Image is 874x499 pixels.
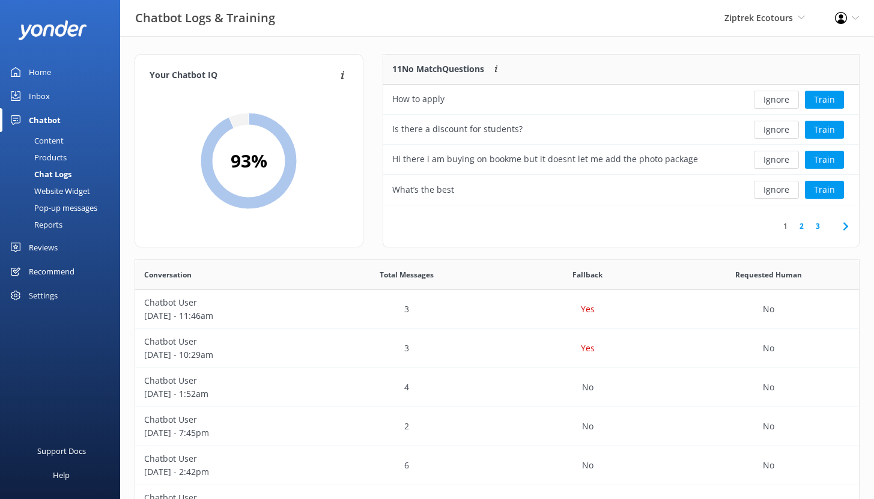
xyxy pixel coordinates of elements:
[763,303,774,316] p: No
[383,175,859,205] div: row
[7,183,90,199] div: Website Widget
[404,342,409,355] p: 3
[144,296,307,309] p: Chatbot User
[135,329,859,368] div: row
[404,303,409,316] p: 3
[144,374,307,387] p: Chatbot User
[144,269,192,280] span: Conversation
[763,420,774,433] p: No
[150,69,337,82] h4: Your Chatbot IQ
[7,199,97,216] div: Pop-up messages
[383,145,859,175] div: row
[581,342,595,355] p: Yes
[7,166,120,183] a: Chat Logs
[7,132,64,149] div: Content
[135,290,859,329] div: row
[7,149,120,166] a: Products
[582,459,593,472] p: No
[7,149,67,166] div: Products
[582,381,593,394] p: No
[383,115,859,145] div: row
[404,420,409,433] p: 2
[7,199,120,216] a: Pop-up messages
[735,269,802,280] span: Requested Human
[805,121,844,139] button: Train
[135,368,859,407] div: row
[392,62,484,76] p: 11 No Match Questions
[144,309,307,322] p: [DATE] - 11:46am
[794,220,810,232] a: 2
[724,12,793,23] span: Ziptrek Ecotours
[392,183,454,196] div: What’s the best
[392,153,698,166] div: Hi there i am buying on bookme but it doesnt let me add the photo package
[572,269,602,280] span: Fallback
[763,381,774,394] p: No
[144,413,307,426] p: Chatbot User
[582,420,593,433] p: No
[383,85,859,115] div: row
[754,181,799,199] button: Ignore
[29,259,74,283] div: Recommend
[392,122,523,136] div: Is there a discount for students?
[144,426,307,440] p: [DATE] - 7:45pm
[53,463,70,487] div: Help
[135,446,859,485] div: row
[29,283,58,307] div: Settings
[754,121,799,139] button: Ignore
[144,335,307,348] p: Chatbot User
[810,220,826,232] a: 3
[581,303,595,316] p: Yes
[29,235,58,259] div: Reviews
[7,166,71,183] div: Chat Logs
[404,459,409,472] p: 6
[144,452,307,465] p: Chatbot User
[404,381,409,394] p: 4
[7,216,120,233] a: Reports
[231,147,267,175] h2: 93 %
[144,387,307,401] p: [DATE] - 1:52am
[777,220,794,232] a: 1
[763,459,774,472] p: No
[144,348,307,361] p: [DATE] - 10:29am
[754,91,799,109] button: Ignore
[7,216,62,233] div: Reports
[805,181,844,199] button: Train
[392,92,445,106] div: How to apply
[29,84,50,108] div: Inbox
[135,407,859,446] div: row
[383,85,859,205] div: grid
[144,465,307,479] p: [DATE] - 2:42pm
[29,60,51,84] div: Home
[805,151,844,169] button: Train
[37,439,86,463] div: Support Docs
[754,151,799,169] button: Ignore
[18,20,87,40] img: yonder-white-logo.png
[805,91,844,109] button: Train
[135,8,275,28] h3: Chatbot Logs & Training
[29,108,61,132] div: Chatbot
[380,269,434,280] span: Total Messages
[7,183,120,199] a: Website Widget
[763,342,774,355] p: No
[7,132,120,149] a: Content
